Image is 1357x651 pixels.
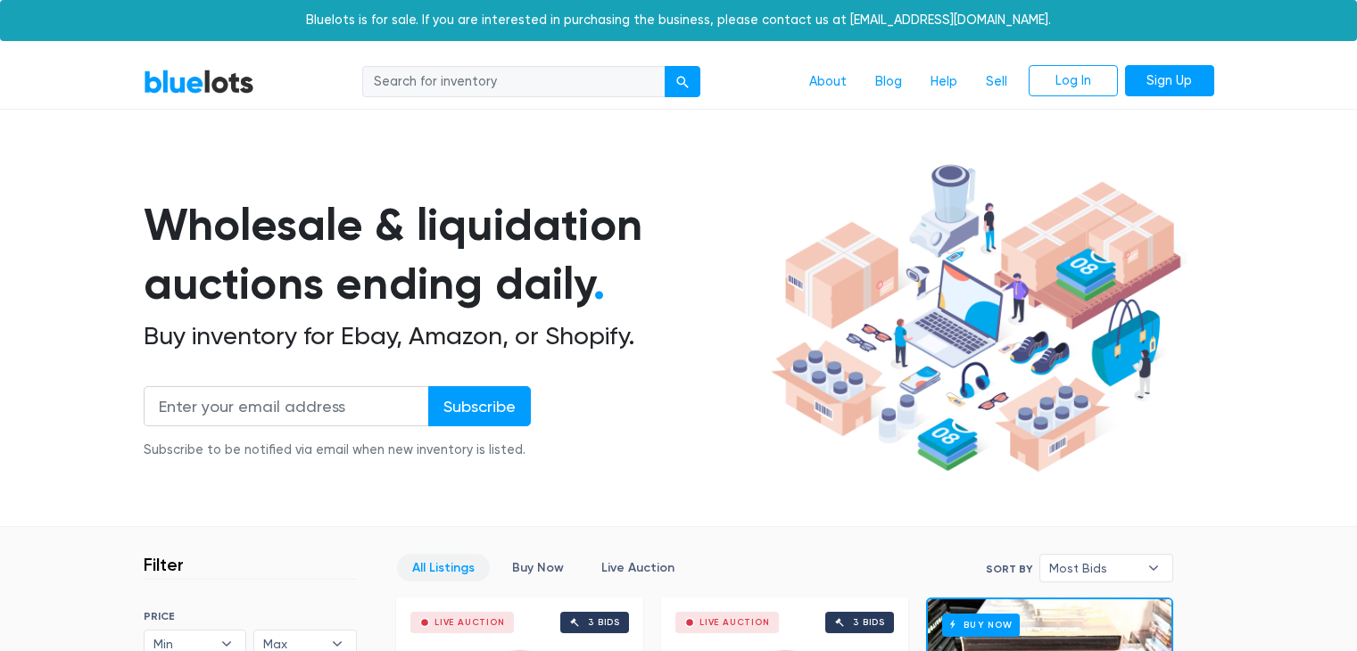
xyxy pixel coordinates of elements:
a: About [795,65,861,99]
div: 3 bids [588,618,620,627]
span: . [593,257,605,310]
span: Most Bids [1049,555,1138,581]
a: Live Auction [586,554,690,581]
h3: Filter [144,554,184,575]
b: ▾ [1135,555,1172,581]
div: Subscribe to be notified via email when new inventory is listed. [144,441,531,460]
h1: Wholesale & liquidation auctions ending daily [144,195,765,314]
a: Log In [1029,65,1118,97]
input: Subscribe [428,386,531,426]
a: BlueLots [144,69,254,95]
h2: Buy inventory for Ebay, Amazon, or Shopify. [144,321,765,351]
a: All Listings [397,554,490,581]
div: Live Auction [434,618,505,627]
div: 3 bids [853,618,885,627]
h6: Buy Now [942,614,1020,636]
img: hero-ee84e7d0318cb26816c560f6b4441b76977f77a177738b4e94f68c95b2b83dbb.png [765,156,1187,481]
h6: PRICE [144,610,357,622]
a: Sell [972,65,1022,99]
a: Sign Up [1125,65,1214,97]
a: Blog [861,65,916,99]
a: Buy Now [497,554,579,581]
a: Help [916,65,972,99]
label: Sort By [986,561,1032,577]
input: Search for inventory [362,66,666,98]
div: Live Auction [699,618,770,627]
input: Enter your email address [144,386,429,426]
